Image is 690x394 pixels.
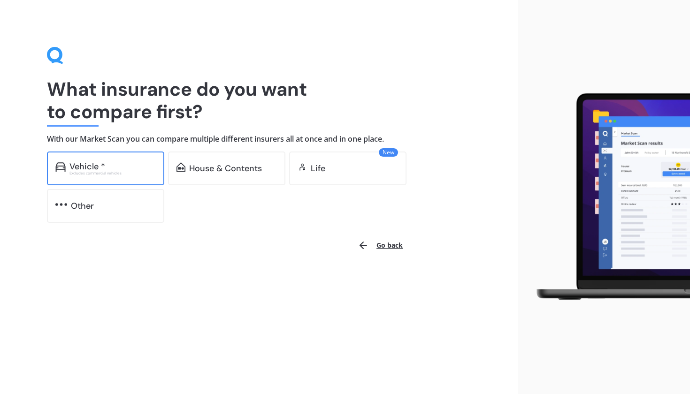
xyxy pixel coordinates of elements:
[69,162,105,171] div: Vehicle *
[47,134,471,144] h4: With our Market Scan you can compare multiple different insurers all at once and in one place.
[55,200,67,209] img: other.81dba5aafe580aa69f38.svg
[311,164,325,173] div: Life
[379,148,398,157] span: New
[71,201,94,211] div: Other
[189,164,262,173] div: House & Contents
[55,162,66,172] img: car.f15378c7a67c060ca3f3.svg
[176,162,185,172] img: home-and-contents.b802091223b8502ef2dd.svg
[69,171,156,175] div: Excludes commercial vehicles
[352,234,408,257] button: Go back
[298,162,307,172] img: life.f720d6a2d7cdcd3ad642.svg
[47,78,471,123] h1: What insurance do you want to compare first?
